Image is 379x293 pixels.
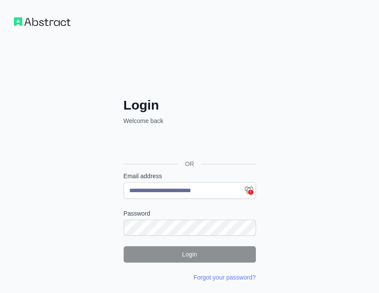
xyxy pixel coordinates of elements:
[14,17,70,26] img: Workflow
[124,117,256,125] p: Welcome back
[124,246,256,263] button: Login
[124,209,256,218] label: Password
[178,160,201,168] span: OR
[193,274,255,281] a: Forgot your password?
[124,172,256,180] label: Email address
[124,97,256,113] h2: Login
[119,135,258,154] iframe: Schaltfläche „Über Google anmelden“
